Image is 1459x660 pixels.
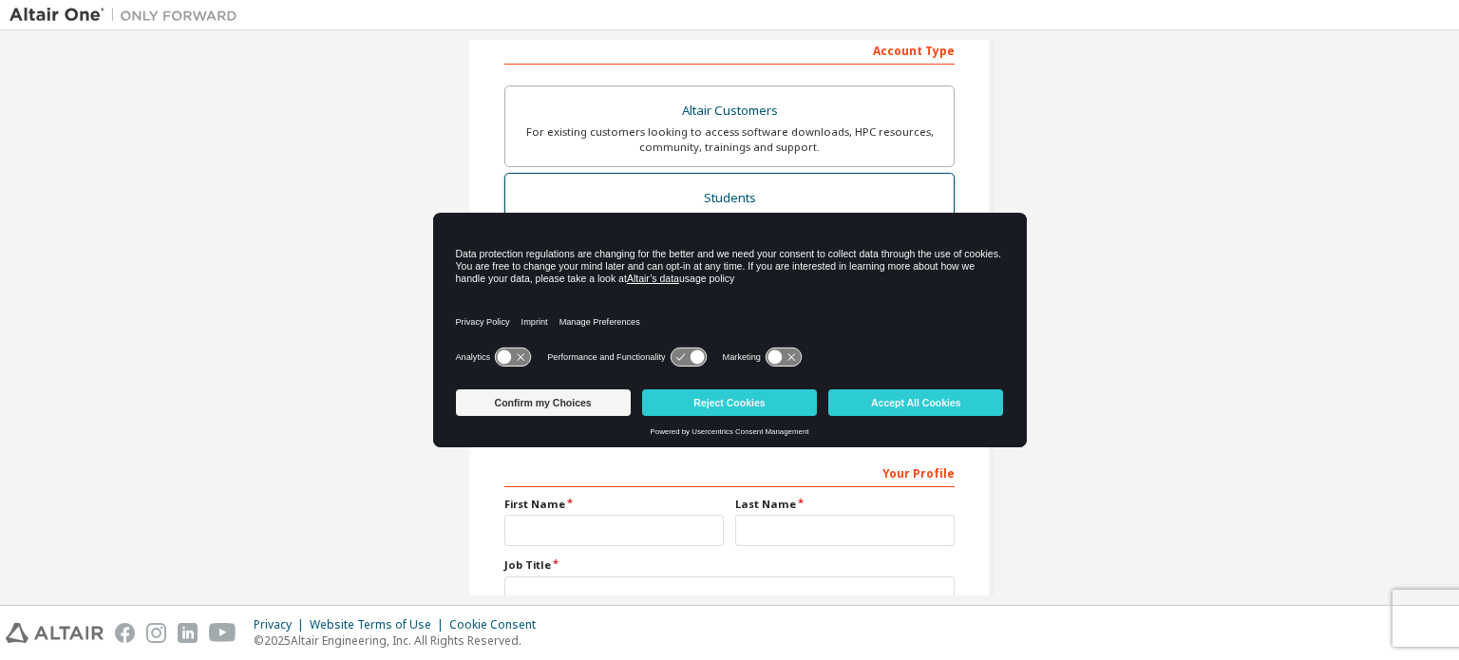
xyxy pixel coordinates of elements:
div: Privacy [254,617,310,632]
img: instagram.svg [146,623,166,643]
label: Last Name [735,497,955,512]
div: Account Type [504,34,955,65]
div: For existing customers looking to access software downloads, HPC resources, community, trainings ... [517,124,942,155]
img: youtube.svg [209,623,237,643]
img: altair_logo.svg [6,623,104,643]
img: facebook.svg [115,623,135,643]
div: For currently enrolled students looking to access the free Altair Student Edition bundle and all ... [517,212,942,242]
label: First Name [504,497,724,512]
div: Students [517,185,942,212]
label: Job Title [504,557,955,573]
div: Website Terms of Use [310,617,449,632]
div: Your Profile [504,457,955,487]
img: Altair One [9,6,247,25]
div: Cookie Consent [449,617,547,632]
div: Altair Customers [517,98,942,124]
img: linkedin.svg [178,623,198,643]
p: © 2025 Altair Engineering, Inc. All Rights Reserved. [254,632,547,649]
